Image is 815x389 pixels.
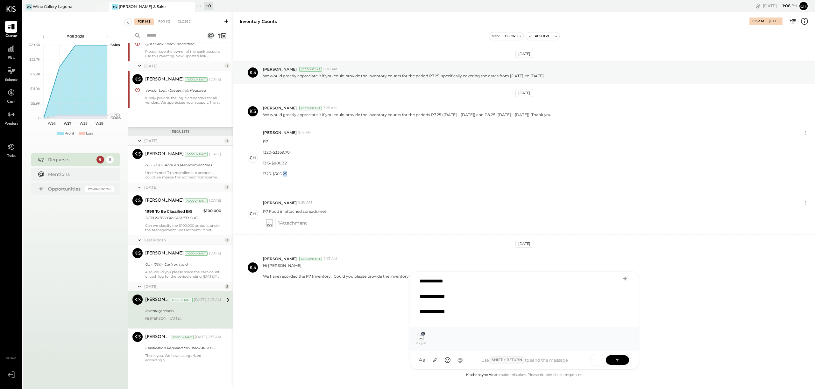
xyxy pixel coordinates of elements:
[119,4,166,9] div: [PERSON_NAME] & Sake
[185,77,208,82] div: Accountant
[145,208,202,215] div: 1999 To Be Classified B/S
[209,77,221,82] div: [DATE]
[455,354,466,366] button: @
[278,217,307,229] span: 1 Attachment
[798,1,809,11] button: ch
[0,43,22,61] a: P&L
[489,356,525,364] span: Shift + Return
[466,356,584,364] div: Use to send the message
[170,298,193,302] div: Accountant
[763,3,797,9] div: [DATE]
[0,108,22,127] a: Vendors
[755,3,761,9] div: copy link
[145,76,184,83] div: [PERSON_NAME]
[38,116,40,120] text: 0
[65,131,74,136] div: Profit
[4,121,18,127] span: Vendors
[323,67,337,72] span: 6:30 AM
[263,209,326,214] p: P7 Food in attached spreadsheet
[224,284,230,289] div: 2
[185,152,208,156] div: Accountant
[298,130,312,135] span: 9:16 AM
[155,18,173,25] div: For KS
[203,208,221,214] div: $100,000
[422,357,426,363] span: a
[110,43,120,47] text: Sales
[0,87,22,105] a: Cash
[29,43,40,47] text: $29.6K
[144,237,223,243] div: Last Month
[145,223,221,232] div: Can we classify the $100,000 amount under the Management Fees account? If not, could you please c...
[131,129,230,134] div: Requests
[416,354,428,366] button: Aa
[144,284,223,289] div: [DATE]
[263,256,297,261] span: [PERSON_NAME]
[590,352,606,368] span: SEND
[263,274,517,279] div: We have recorded the P7 Inventory. Could you please provide the inventory counts for the period P...
[145,151,184,157] div: [PERSON_NAME]
[250,155,256,161] div: ch
[145,41,219,47] div: QBO Bank Feed Connection
[299,257,322,261] div: Accountant
[144,184,223,190] div: [DATE]
[145,345,219,351] div: Clarification Required for Check #1170 – 2nd QTR Management
[457,357,463,363] span: @
[106,156,114,163] div: 11
[145,96,221,105] div: Kindly provide the login credentials for all vendors. We appreciate your support. Thank you!
[145,316,221,325] div: Hi [PERSON_NAME],
[29,57,40,62] text: $23.7K
[4,77,18,83] span: Balance
[263,139,290,144] div: P7
[48,156,93,163] div: Requests
[209,152,221,157] div: [DATE]
[26,4,32,10] div: WG
[134,18,154,25] div: For Me
[298,200,312,205] span: 9:20 AM
[224,185,230,190] div: 1
[0,141,22,159] a: Tasks
[145,334,170,340] div: [PERSON_NAME]
[414,342,428,345] span: Copy of Miki inventory 9_1_2025 - Google Sheets.html
[145,250,184,257] div: [PERSON_NAME]
[145,353,221,362] div: Thank you. We have categorized accordingly.
[48,34,103,39] div: P09 2025
[85,186,114,192] div: Coming Soon
[110,113,121,117] text: OPEX
[299,67,322,72] div: Accountant
[30,87,40,91] text: $11.9K
[48,171,110,177] div: Mentions
[30,72,40,76] text: $17.8K
[145,162,219,168] div: GL - 2320 - Accrued Management fees
[48,186,82,192] div: Opportunities
[145,170,221,179] div: Understood. To streamline our accounts, could we merge the accrued management fee account with th...
[144,138,223,143] div: [DATE]
[0,65,22,83] a: Balance
[263,73,545,79] p: We would greatly appreciate it if you could provide the inventory counts for the period P7.25, sp...
[263,171,290,177] div: 1325-$305.25
[194,297,221,302] div: [DATE], 2:43 AM
[95,121,103,126] text: W39
[145,308,219,314] div: Inventory counts
[5,33,17,39] span: Queue
[171,335,194,339] div: Accountant
[63,121,71,126] text: W37
[195,335,221,340] div: [DATE], 2:51 AM
[145,261,219,267] div: GL - 1000 - Cash on hand
[515,240,533,248] div: [DATE]
[7,99,15,105] span: Cash
[204,2,213,10] div: + 0
[145,87,219,94] div: Vendor Login Credentials Required
[185,251,208,256] div: Accountant
[263,130,297,135] span: [PERSON_NAME]
[145,270,221,279] div: Also, could you please share the cash count or cash log for the period ending [DATE]? This will h...
[47,121,55,126] text: W36
[96,156,104,163] div: 6
[526,32,553,40] button: Resolve
[224,63,230,68] div: 1
[174,18,194,25] div: Closed
[515,89,533,97] div: [DATE]
[209,251,221,256] div: [DATE]
[752,19,767,24] div: For Me
[515,50,533,58] div: [DATE]
[323,106,337,111] span: 3:25 AM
